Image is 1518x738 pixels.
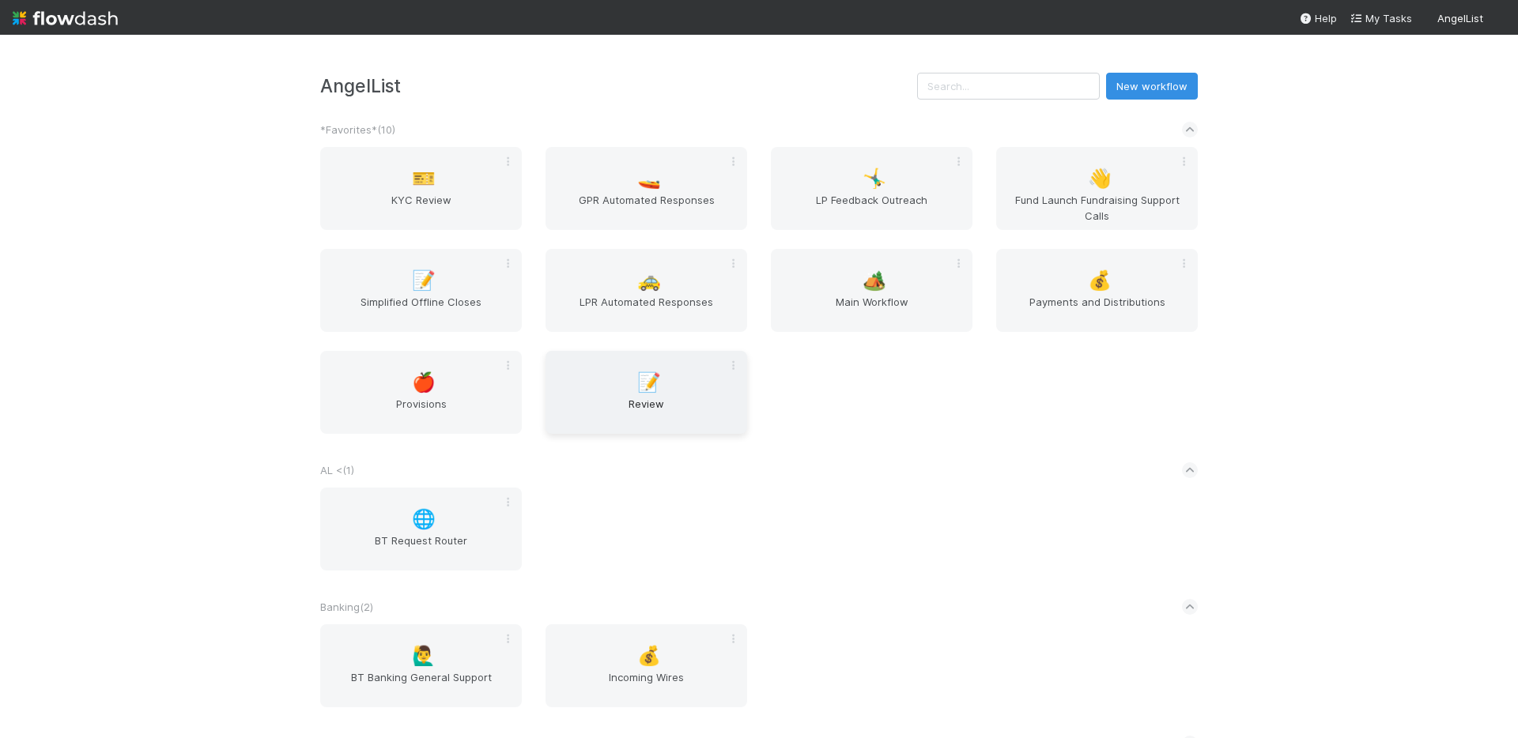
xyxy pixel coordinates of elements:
a: 🍎Provisions [320,351,522,434]
a: 🚤GPR Automated Responses [546,147,747,230]
a: 👋Fund Launch Fundraising Support Calls [996,147,1198,230]
span: 📝 [412,270,436,291]
span: 💰 [1088,270,1112,291]
span: *Favorites* ( 10 ) [320,123,395,136]
span: Review [552,396,741,427]
a: 🎫KYC Review [320,147,522,230]
span: Main Workflow [777,294,966,326]
span: Incoming Wires [552,669,741,701]
input: Search... [917,73,1100,100]
a: 🏕️Main Workflow [771,249,972,332]
span: 🎫 [412,168,436,189]
span: 📝 [637,372,661,393]
span: Provisions [327,396,515,427]
span: Fund Launch Fundraising Support Calls [1003,192,1191,224]
a: 📝Simplified Offline Closes [320,249,522,332]
h3: AngelList [320,75,917,96]
a: 💰Payments and Distributions [996,249,1198,332]
span: My Tasks [1350,12,1412,24]
span: 🙋‍♂️ [412,646,436,666]
span: LP Feedback Outreach [777,192,966,224]
a: My Tasks [1350,10,1412,26]
a: 🌐BT Request Router [320,488,522,570]
span: AngelList [1437,12,1483,24]
img: logo-inverted-e16ddd16eac7371096b0.svg [13,5,118,32]
span: BT Request Router [327,533,515,564]
span: LPR Automated Responses [552,294,741,326]
span: 🏕️ [863,270,886,291]
span: Banking ( 2 ) [320,601,373,613]
a: 🚕LPR Automated Responses [546,249,747,332]
span: 👋 [1088,168,1112,189]
span: 🚤 [637,168,661,189]
a: 💰Incoming Wires [546,624,747,707]
a: 🤸‍♂️LP Feedback Outreach [771,147,972,230]
span: BT Banking General Support [327,669,515,701]
span: 💰 [637,646,661,666]
span: 🤸‍♂️ [863,168,886,189]
span: 🍎 [412,372,436,393]
div: Help [1299,10,1337,26]
a: 📝Review [546,351,747,434]
span: Payments and Distributions [1003,294,1191,326]
span: GPR Automated Responses [552,192,741,224]
span: 🚕 [637,270,661,291]
span: Simplified Offline Closes [327,294,515,326]
span: 🌐 [412,509,436,529]
span: KYC Review [327,192,515,224]
a: 🙋‍♂️BT Banking General Support [320,624,522,707]
button: New workflow [1106,73,1198,100]
img: avatar_218ae7b5-dcd5-4ccc-b5d5-7cc00ae2934f.png [1490,11,1505,27]
span: AL < ( 1 ) [320,464,354,476]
